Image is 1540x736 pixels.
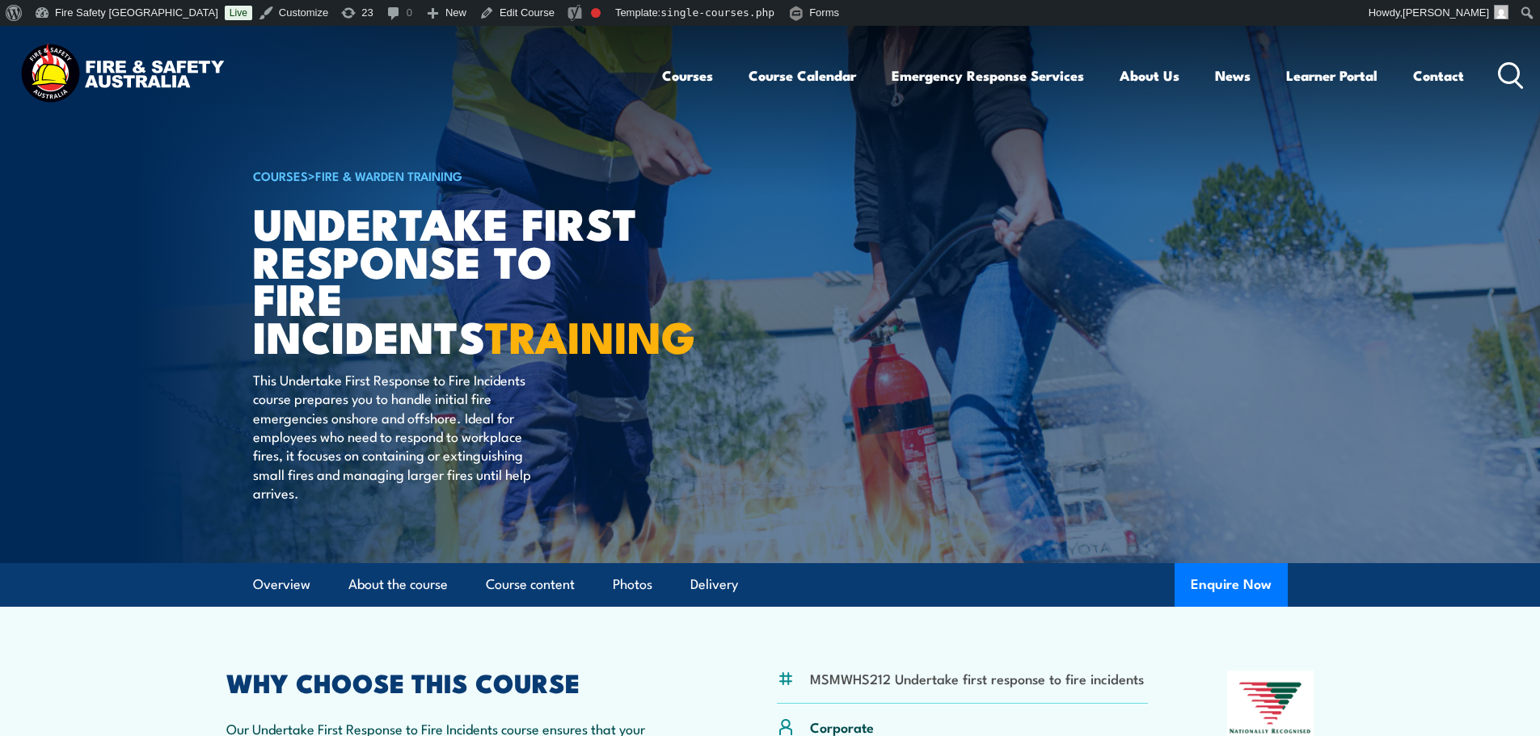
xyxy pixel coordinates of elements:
a: Fire & Warden Training [315,166,462,184]
div: Focus keyphrase not set [591,8,601,18]
a: About Us [1120,54,1179,97]
h1: Undertake First Response to Fire Incidents [253,204,652,355]
span: [PERSON_NAME] [1403,6,1489,19]
a: Courses [662,54,713,97]
a: Course Calendar [749,54,856,97]
a: Overview [253,563,310,606]
h6: > [253,166,652,185]
p: This Undertake First Response to Fire Incidents course prepares you to handle initial fire emerge... [253,370,548,503]
a: News [1215,54,1251,97]
button: Enquire Now [1175,563,1288,607]
a: Course content [486,563,575,606]
span: single-courses.php [660,6,774,19]
a: Live [225,6,252,20]
p: Corporate [810,717,874,736]
a: Delivery [690,563,738,606]
a: Learner Portal [1286,54,1378,97]
li: MSMWHS212 Undertake first response to fire incidents [810,669,1144,688]
h2: WHY CHOOSE THIS COURSE [226,671,698,693]
a: Photos [613,563,652,606]
a: COURSES [253,166,308,184]
a: Contact [1413,54,1464,97]
a: Emergency Response Services [892,54,1084,97]
strong: TRAINING [485,301,695,368]
a: About the course [348,563,448,606]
